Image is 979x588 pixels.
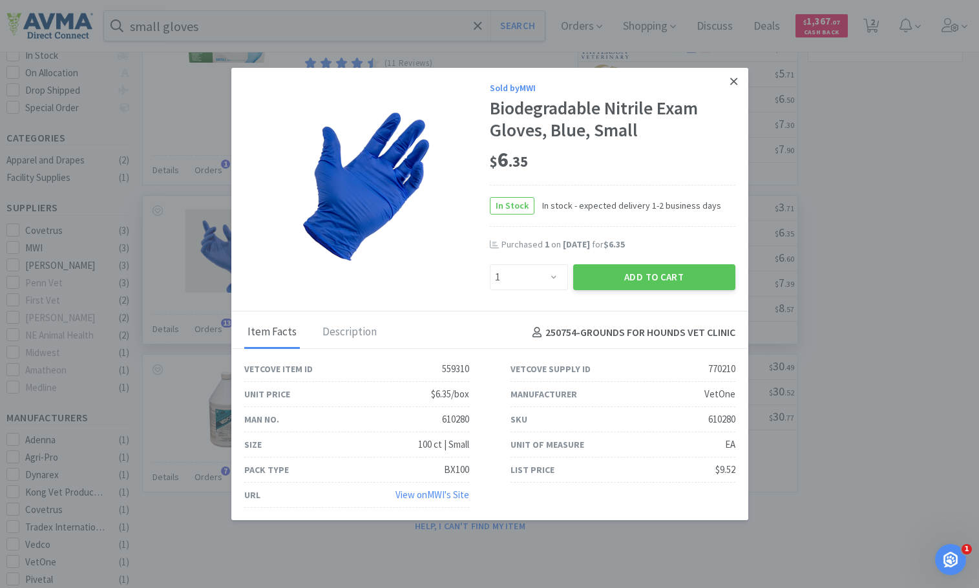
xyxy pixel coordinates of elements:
div: List Price [511,463,554,477]
iframe: Intercom live chat [935,544,966,575]
div: Man No. [244,412,279,426]
div: Description [319,317,380,349]
span: In stock - expected delivery 1-2 business days [534,198,721,213]
div: EA [725,437,735,452]
span: [DATE] [563,238,590,250]
div: Unit Price [244,387,290,401]
div: URL [244,488,260,502]
span: $6.35 [604,238,625,250]
div: 610280 [708,412,735,427]
span: 1 [962,544,972,554]
div: Vetcove Supply ID [511,362,591,376]
div: SKU [511,412,527,426]
h4: 250754 - GROUNDS FOR HOUNDS VET CLINIC [527,324,735,341]
div: $9.52 [715,462,735,478]
button: Add to Cart [573,264,735,290]
div: 610280 [442,412,469,427]
div: Vetcove Item ID [244,362,313,376]
div: Purchased on for [501,238,735,251]
span: . 35 [509,152,528,171]
span: In Stock [490,198,534,214]
a: View onMWI's Site [395,488,469,501]
div: $6.35/box [431,386,469,402]
span: 6 [490,147,528,173]
div: 770210 [708,361,735,377]
div: Item Facts [244,317,300,349]
span: $ [490,152,498,171]
div: BX100 [444,462,469,478]
img: 827a6c4b65ce4880944efde89fea2915_770210.png [292,101,441,269]
div: Manufacturer [511,387,577,401]
div: 559310 [442,361,469,377]
div: 100 ct | Small [418,437,469,452]
span: 1 [545,238,549,250]
div: Unit of Measure [511,437,584,452]
div: Pack Type [244,463,289,477]
div: Biodegradable Nitrile Exam Gloves, Blue, Small [490,98,735,141]
div: Sold by MWI [490,81,735,95]
div: Size [244,437,262,452]
div: VetOne [704,386,735,402]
